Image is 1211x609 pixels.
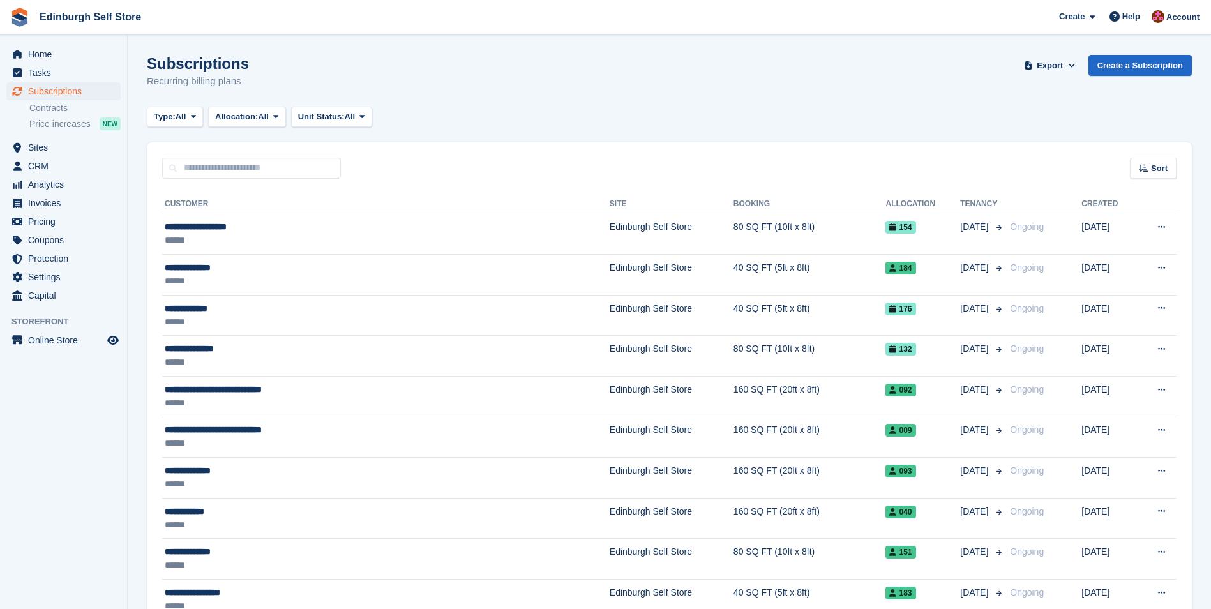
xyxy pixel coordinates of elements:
[215,110,258,123] span: Allocation:
[610,417,733,458] td: Edinburgh Self Store
[6,194,121,212] a: menu
[1010,384,1044,395] span: Ongoing
[29,102,121,114] a: Contracts
[1010,343,1044,354] span: Ongoing
[345,110,356,123] span: All
[1010,425,1044,435] span: Ongoing
[28,287,105,304] span: Capital
[6,82,121,100] a: menu
[733,539,886,580] td: 80 SQ FT (10ft x 8ft)
[6,268,121,286] a: menu
[885,262,915,274] span: 184
[28,82,105,100] span: Subscriptions
[1081,295,1136,336] td: [DATE]
[960,261,991,274] span: [DATE]
[1166,11,1200,24] span: Account
[1010,506,1044,516] span: Ongoing
[28,157,105,175] span: CRM
[1022,55,1078,76] button: Export
[28,45,105,63] span: Home
[1081,255,1136,296] td: [DATE]
[610,214,733,255] td: Edinburgh Self Store
[6,331,121,349] a: menu
[1059,10,1085,23] span: Create
[1088,55,1192,76] a: Create a Subscription
[1122,10,1140,23] span: Help
[1081,214,1136,255] td: [DATE]
[960,302,991,315] span: [DATE]
[733,255,886,296] td: 40 SQ FT (5ft x 8ft)
[733,458,886,499] td: 160 SQ FT (20ft x 8ft)
[258,110,269,123] span: All
[1081,377,1136,417] td: [DATE]
[733,336,886,377] td: 80 SQ FT (10ft x 8ft)
[733,295,886,336] td: 40 SQ FT (5ft x 8ft)
[6,157,121,175] a: menu
[960,464,991,477] span: [DATE]
[1152,10,1164,23] img: Lucy Michalec
[28,268,105,286] span: Settings
[610,194,733,214] th: Site
[885,303,915,315] span: 176
[1010,465,1044,476] span: Ongoing
[1010,222,1044,232] span: Ongoing
[105,333,121,348] a: Preview store
[1010,546,1044,557] span: Ongoing
[885,194,960,214] th: Allocation
[885,587,915,599] span: 183
[960,194,1005,214] th: Tenancy
[1081,417,1136,458] td: [DATE]
[1037,59,1063,72] span: Export
[960,586,991,599] span: [DATE]
[885,424,915,437] span: 009
[885,506,915,518] span: 040
[28,250,105,267] span: Protection
[960,505,991,518] span: [DATE]
[1081,458,1136,499] td: [DATE]
[1081,539,1136,580] td: [DATE]
[28,139,105,156] span: Sites
[885,465,915,477] span: 093
[960,383,991,396] span: [DATE]
[6,176,121,193] a: menu
[29,117,121,131] a: Price increases NEW
[733,194,886,214] th: Booking
[885,384,915,396] span: 092
[29,118,91,130] span: Price increases
[960,545,991,559] span: [DATE]
[154,110,176,123] span: Type:
[1010,262,1044,273] span: Ongoing
[1081,336,1136,377] td: [DATE]
[6,64,121,82] a: menu
[28,213,105,230] span: Pricing
[162,194,610,214] th: Customer
[6,139,121,156] a: menu
[1081,498,1136,539] td: [DATE]
[610,336,733,377] td: Edinburgh Self Store
[6,213,121,230] a: menu
[28,231,105,249] span: Coupons
[610,255,733,296] td: Edinburgh Self Store
[610,539,733,580] td: Edinburgh Self Store
[960,342,991,356] span: [DATE]
[208,107,286,128] button: Allocation: All
[6,250,121,267] a: menu
[1151,162,1168,175] span: Sort
[10,8,29,27] img: stora-icon-8386f47178a22dfd0bd8f6a31ec36ba5ce8667c1dd55bd0f319d3a0aa187defe.svg
[28,331,105,349] span: Online Store
[885,546,915,559] span: 151
[610,377,733,417] td: Edinburgh Self Store
[100,117,121,130] div: NEW
[733,377,886,417] td: 160 SQ FT (20ft x 8ft)
[6,231,121,249] a: menu
[176,110,186,123] span: All
[733,417,886,458] td: 160 SQ FT (20ft x 8ft)
[298,110,345,123] span: Unit Status:
[733,214,886,255] td: 80 SQ FT (10ft x 8ft)
[733,498,886,539] td: 160 SQ FT (20ft x 8ft)
[1010,303,1044,313] span: Ongoing
[960,220,991,234] span: [DATE]
[28,64,105,82] span: Tasks
[885,343,915,356] span: 132
[610,458,733,499] td: Edinburgh Self Store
